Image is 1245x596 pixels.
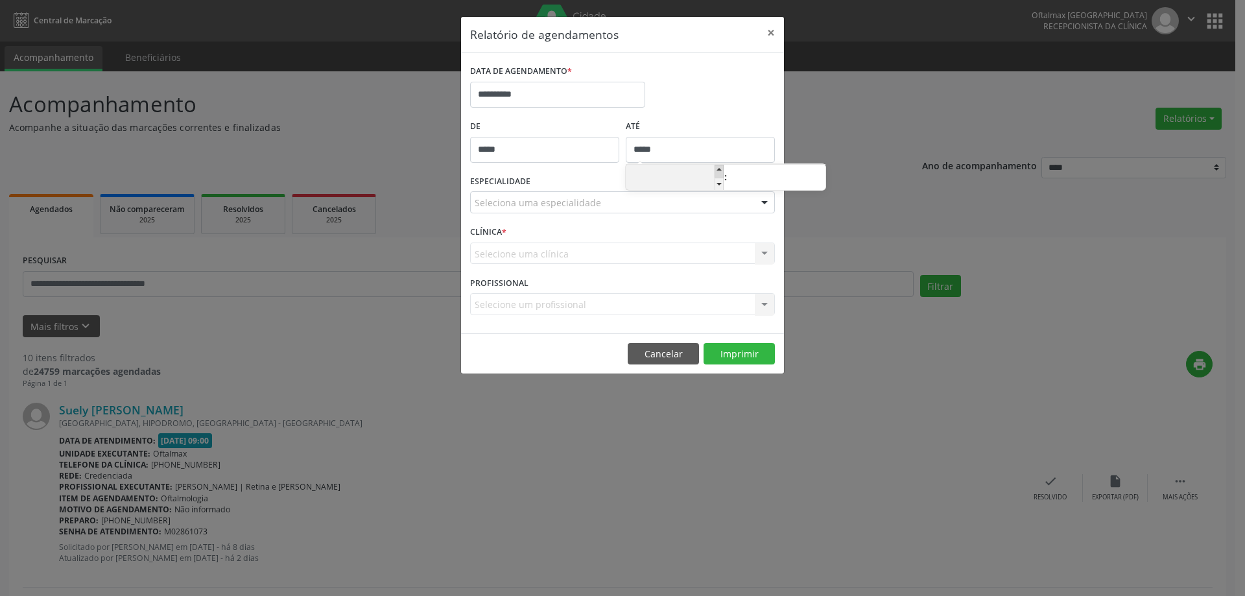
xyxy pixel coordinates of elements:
[470,62,572,82] label: DATA DE AGENDAMENTO
[628,343,699,365] button: Cancelar
[475,196,601,209] span: Seleciona uma especialidade
[470,273,528,293] label: PROFISSIONAL
[626,165,724,191] input: Hour
[470,222,506,243] label: CLÍNICA
[626,117,775,137] label: ATÉ
[724,164,728,190] span: :
[470,117,619,137] label: De
[728,165,825,191] input: Minute
[470,26,619,43] h5: Relatório de agendamentos
[704,343,775,365] button: Imprimir
[470,172,530,192] label: ESPECIALIDADE
[758,17,784,49] button: Close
